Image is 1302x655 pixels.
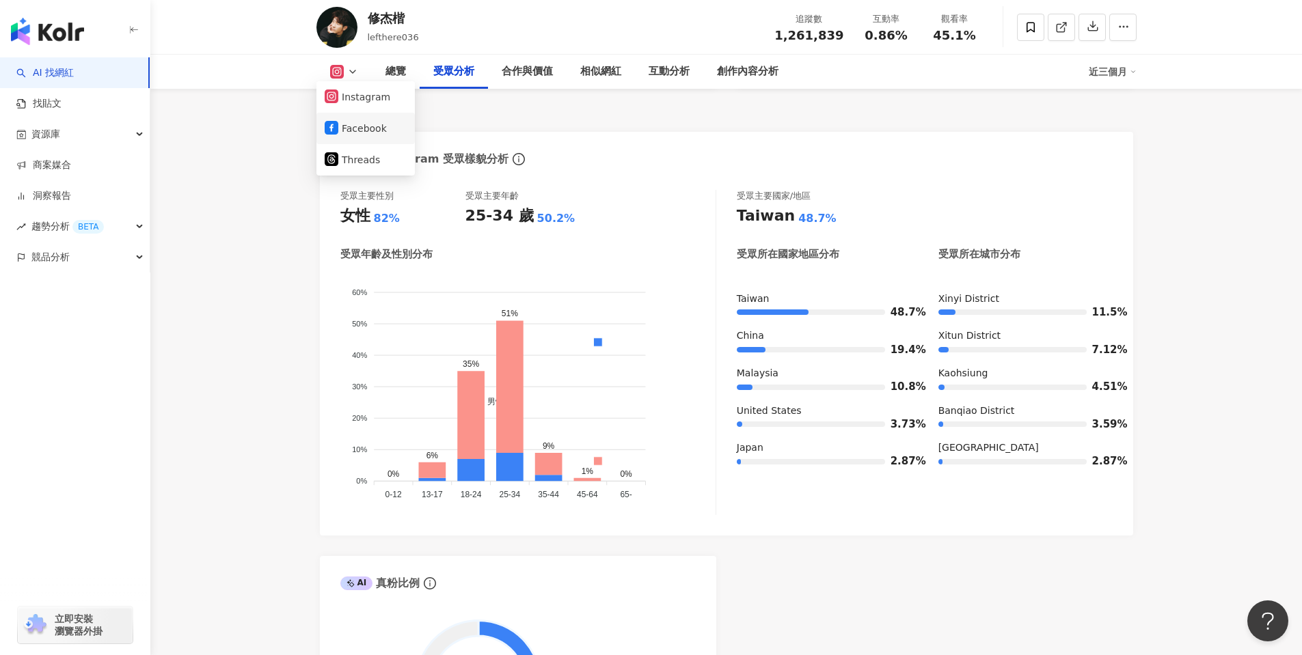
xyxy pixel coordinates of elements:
div: 互動分析 [649,64,690,80]
div: 創作內容分析 [717,64,778,80]
div: 近三個月 [1089,61,1137,83]
div: 受眾分析 [433,64,474,80]
span: 19.4% [891,345,911,355]
div: 互動率 [860,12,912,26]
span: 3.59% [1092,419,1113,430]
div: Kaohsiung [938,367,1113,380]
div: 82% [374,211,400,226]
span: 競品分析 [31,242,70,273]
span: 11.5% [1092,307,1113,318]
div: 真粉比例 [340,576,420,591]
div: 受眾所在城市分布 [938,247,1020,262]
button: Instagram [325,87,407,107]
span: 45.1% [933,29,975,42]
div: 25-34 歲 [465,206,534,227]
img: chrome extension [22,614,49,636]
tspan: 35-44 [538,490,559,499]
span: 男性 [477,397,504,406]
span: 2.87% [1092,456,1113,466]
span: 資源庫 [31,119,60,150]
div: 總覽 [385,64,406,80]
tspan: 18-24 [460,490,481,499]
div: 受眾主要性別 [340,190,394,202]
div: United States [737,404,911,418]
span: info-circle [511,151,527,167]
div: 48.7% [798,211,837,226]
div: Banqiao District [938,404,1113,418]
a: chrome extension立即安裝 瀏覽器外掛 [18,607,133,643]
div: 受眾主要年齡 [465,190,519,202]
iframe: Help Scout Beacon - Open [1247,600,1288,641]
div: 受眾所在國家地區分布 [737,247,839,262]
div: 合作與價值 [502,64,553,80]
div: Malaysia [737,367,911,380]
span: 4.51% [1092,382,1113,392]
div: Taiwan [737,292,911,306]
div: 50.2% [537,211,575,226]
div: [GEOGRAPHIC_DATA] [938,441,1113,455]
div: 修杰楷 [368,10,419,27]
div: 追蹤數 [774,12,843,26]
a: 洞察報告 [16,189,71,203]
div: Taiwan [737,206,795,227]
span: 0.86% [865,29,907,42]
tspan: 60% [352,288,367,296]
span: 10.8% [891,382,911,392]
span: 7.12% [1092,345,1113,355]
button: Threads [325,150,407,169]
div: AI [340,576,373,590]
div: Instagram 受眾樣貌分析 [340,152,508,167]
span: rise [16,222,26,232]
a: 商案媒合 [16,158,71,172]
div: China [737,329,911,343]
tspan: 13-17 [422,490,443,499]
img: logo [11,18,84,45]
tspan: 20% [352,414,367,422]
div: 受眾年齡及性別分布 [340,247,433,262]
tspan: 65- [620,490,632,499]
tspan: 10% [352,445,367,454]
div: 受眾主要國家/地區 [737,190,811,202]
img: KOL Avatar [316,7,357,48]
tspan: 40% [352,351,367,359]
tspan: 45-64 [577,490,598,499]
div: Japan [737,441,911,455]
tspan: 0-12 [385,490,401,499]
a: 找貼文 [16,97,62,111]
span: 3.73% [891,419,911,430]
span: 立即安裝 瀏覽器外掛 [55,613,103,637]
div: 相似網紅 [580,64,621,80]
tspan: 25-34 [499,490,520,499]
div: BETA [72,220,104,234]
div: 女性 [340,206,370,227]
span: 48.7% [891,307,911,318]
div: 觀看率 [929,12,981,26]
span: info-circle [422,575,438,591]
span: 趨勢分析 [31,211,104,242]
a: searchAI 找網紅 [16,66,74,80]
button: Facebook [325,119,407,138]
tspan: 50% [352,320,367,328]
tspan: 30% [352,382,367,391]
div: Xinyi District [938,292,1113,306]
span: lefthere036 [368,32,419,42]
div: Xitun District [938,329,1113,343]
span: 1,261,839 [774,28,843,42]
span: 2.87% [891,456,911,466]
tspan: 0% [356,477,367,485]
